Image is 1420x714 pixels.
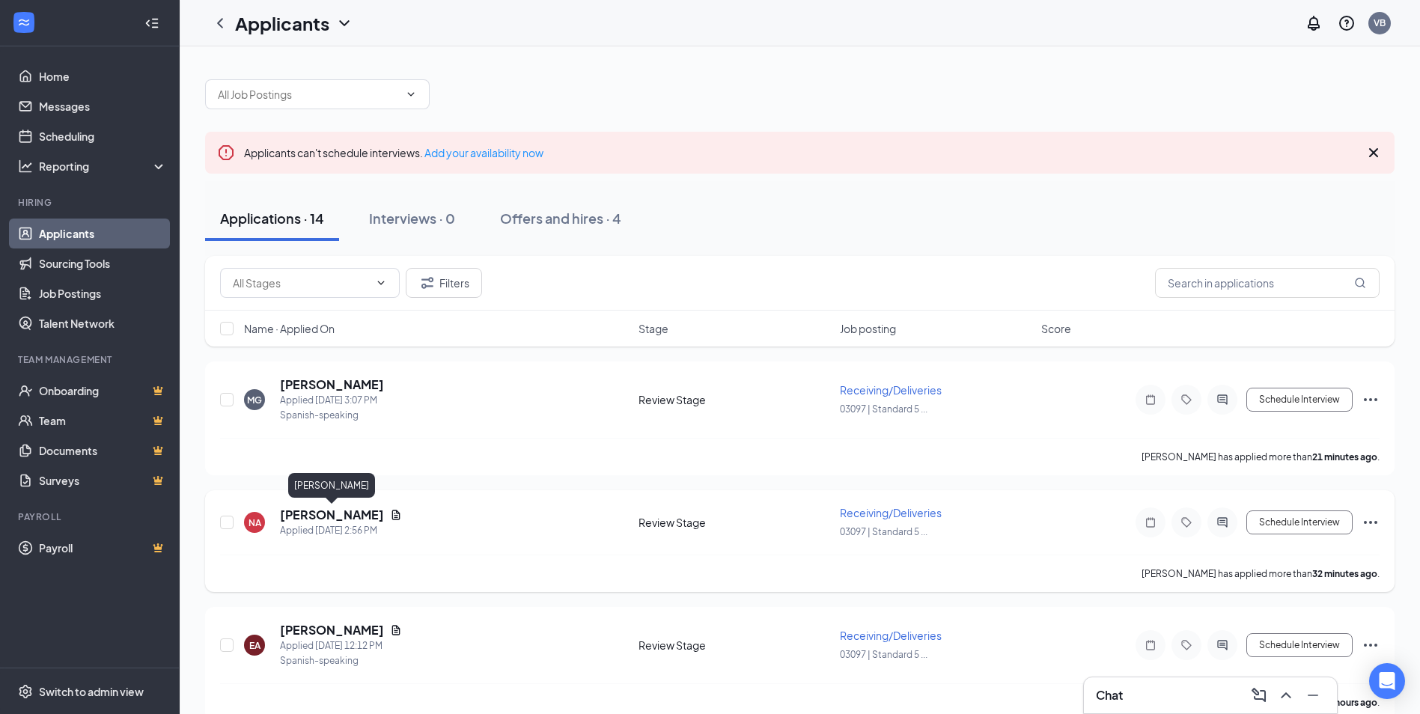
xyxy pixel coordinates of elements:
[1142,394,1160,406] svg: Note
[639,321,668,336] span: Stage
[39,436,167,466] a: DocumentsCrown
[249,516,261,529] div: NA
[1142,516,1160,528] svg: Note
[39,159,168,174] div: Reporting
[235,10,329,36] h1: Applicants
[39,684,144,699] div: Switch to admin view
[280,507,384,523] h5: [PERSON_NAME]
[639,515,831,530] div: Review Stage
[639,392,831,407] div: Review Stage
[1177,516,1195,528] svg: Tag
[1142,451,1380,463] p: [PERSON_NAME] has applied more than .
[840,629,942,642] span: Receiving/Deliveries
[280,393,384,408] div: Applied [DATE] 3:07 PM
[1142,567,1380,580] p: [PERSON_NAME] has applied more than .
[280,653,402,668] div: Spanish-speaking
[840,506,942,519] span: Receiving/Deliveries
[639,638,831,653] div: Review Stage
[280,523,402,538] div: Applied [DATE] 2:56 PM
[840,403,927,415] span: 03097 | Standard 5 ...
[39,308,167,338] a: Talent Network
[39,91,167,121] a: Messages
[233,275,369,291] input: All Stages
[1250,686,1268,704] svg: ComposeMessage
[1338,14,1356,32] svg: QuestionInfo
[39,219,167,248] a: Applicants
[840,526,927,537] span: 03097 | Standard 5 ...
[1312,568,1377,579] b: 32 minutes ago
[1246,388,1353,412] button: Schedule Interview
[1247,683,1271,707] button: ComposeMessage
[18,684,33,699] svg: Settings
[1155,268,1380,298] input: Search in applications
[288,473,375,498] div: [PERSON_NAME]
[39,376,167,406] a: OnboardingCrown
[1312,451,1377,463] b: 21 minutes ago
[39,533,167,563] a: PayrollCrown
[840,649,927,660] span: 03097 | Standard 5 ...
[39,466,167,495] a: SurveysCrown
[424,146,543,159] a: Add your availability now
[1213,516,1231,528] svg: ActiveChat
[1328,697,1377,708] b: 3 hours ago
[18,510,164,523] div: Payroll
[1374,16,1386,29] div: VB
[335,14,353,32] svg: ChevronDown
[18,353,164,366] div: Team Management
[1246,510,1353,534] button: Schedule Interview
[1041,321,1071,336] span: Score
[16,15,31,30] svg: WorkstreamLogo
[1277,686,1295,704] svg: ChevronUp
[1213,639,1231,651] svg: ActiveChat
[1096,687,1123,704] h3: Chat
[418,274,436,292] svg: Filter
[1369,663,1405,699] div: Open Intercom Messenger
[39,121,167,151] a: Scheduling
[280,376,384,393] h5: [PERSON_NAME]
[1362,513,1380,531] svg: Ellipses
[249,639,260,652] div: EA
[1365,144,1383,162] svg: Cross
[1213,394,1231,406] svg: ActiveChat
[244,146,543,159] span: Applicants can't schedule interviews.
[405,88,417,100] svg: ChevronDown
[247,394,262,406] div: MG
[1177,394,1195,406] svg: Tag
[840,383,942,397] span: Receiving/Deliveries
[500,209,621,228] div: Offers and hires · 4
[211,14,229,32] svg: ChevronLeft
[1362,636,1380,654] svg: Ellipses
[1142,639,1160,651] svg: Note
[369,209,455,228] div: Interviews · 0
[1246,633,1353,657] button: Schedule Interview
[144,16,159,31] svg: Collapse
[1305,14,1323,32] svg: Notifications
[1354,277,1366,289] svg: MagnifyingGlass
[18,196,164,209] div: Hiring
[244,321,335,336] span: Name · Applied On
[390,624,402,636] svg: Document
[1274,683,1298,707] button: ChevronUp
[217,144,235,162] svg: Error
[1362,391,1380,409] svg: Ellipses
[1177,639,1195,651] svg: Tag
[280,638,402,653] div: Applied [DATE] 12:12 PM
[280,408,384,423] div: Spanish-speaking
[390,509,402,521] svg: Document
[1304,686,1322,704] svg: Minimize
[280,622,384,638] h5: [PERSON_NAME]
[1301,683,1325,707] button: Minimize
[220,209,324,228] div: Applications · 14
[840,321,896,336] span: Job posting
[39,248,167,278] a: Sourcing Tools
[218,86,399,103] input: All Job Postings
[406,268,482,298] button: Filter Filters
[39,278,167,308] a: Job Postings
[39,406,167,436] a: TeamCrown
[375,277,387,289] svg: ChevronDown
[39,61,167,91] a: Home
[18,159,33,174] svg: Analysis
